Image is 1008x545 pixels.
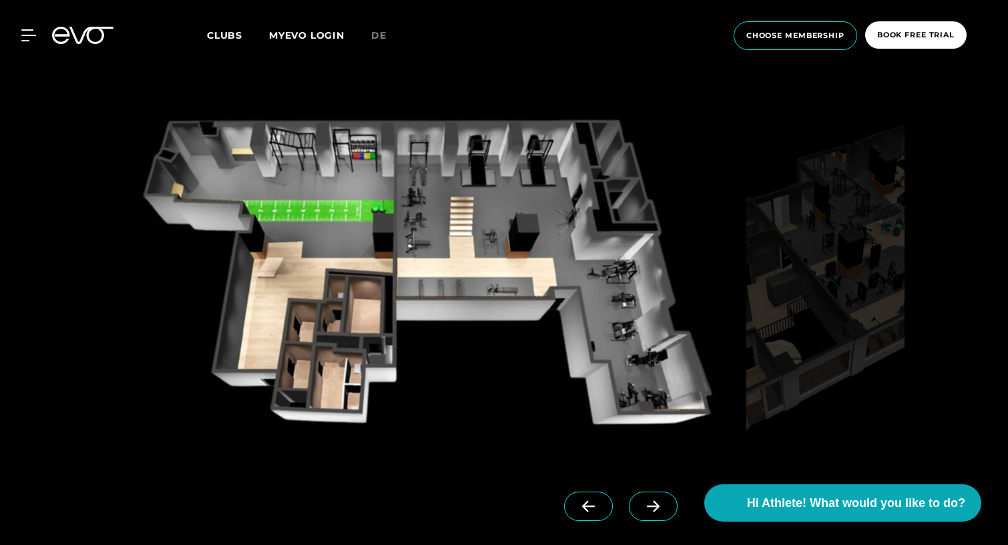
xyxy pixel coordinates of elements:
[746,104,905,460] img: evofitness
[371,29,387,41] span: de
[746,30,844,41] span: choose membership
[109,104,741,460] img: evofitness
[269,29,344,41] a: MYEVO LOGIN
[371,28,403,43] a: de
[747,494,965,512] span: Hi Athlete! What would you like to do?
[861,21,971,50] a: book free trial
[207,29,269,41] a: Clubs
[704,484,981,522] button: Hi Athlete! What would you like to do?
[730,21,861,50] a: choose membership
[877,29,955,41] span: book free trial
[207,29,242,41] span: Clubs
